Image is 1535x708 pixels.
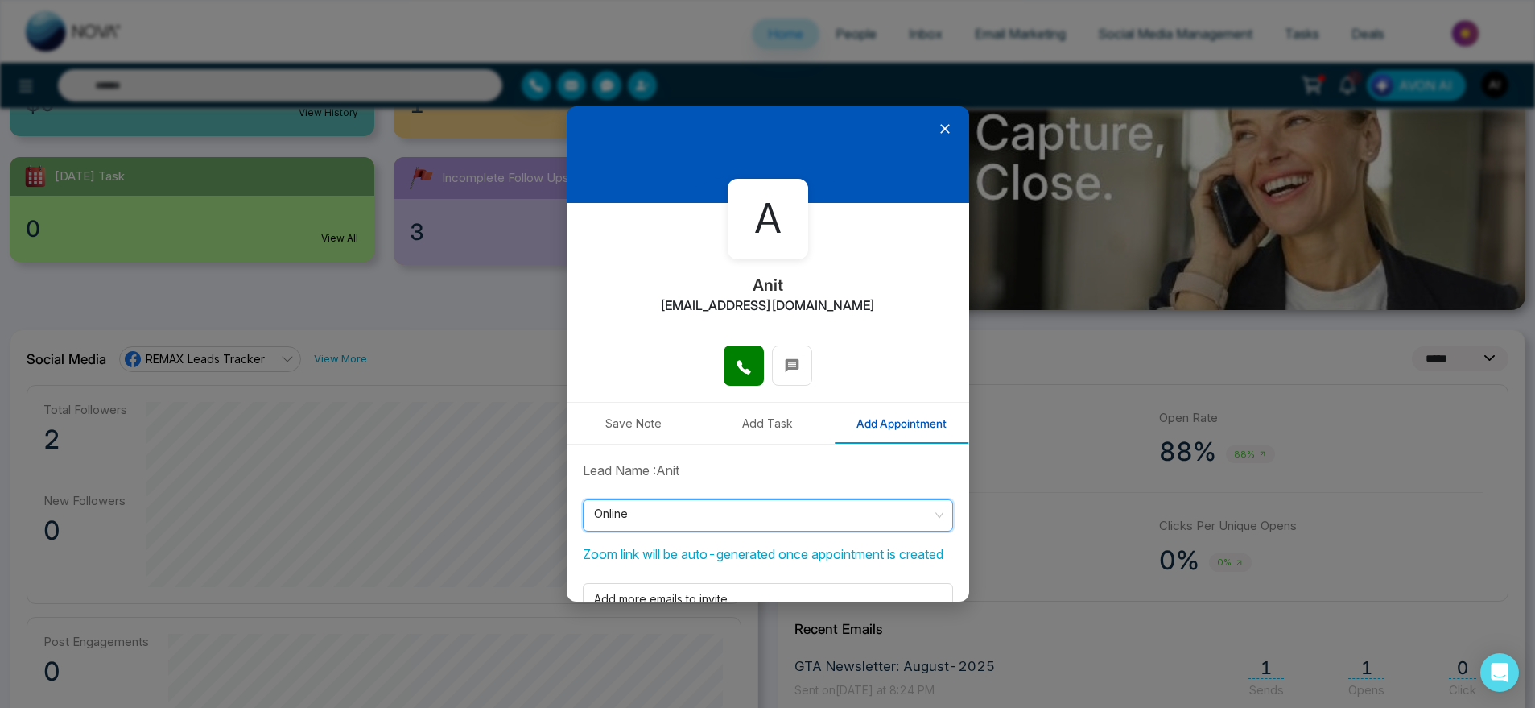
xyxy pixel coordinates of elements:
h2: Anit [753,275,783,295]
button: Add Task [700,403,835,444]
h2: [EMAIL_ADDRESS][DOMAIN_NAME] [660,298,875,313]
div: Open Intercom Messenger [1480,653,1519,692]
p: Zoom link will be auto-generated once appointment is created [583,538,953,564]
span: Online [594,502,942,529]
button: Save Note [567,403,701,444]
div: Lead Name : Anit [573,461,963,480]
button: Add Appointment [835,403,969,444]
span: A [755,188,781,249]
